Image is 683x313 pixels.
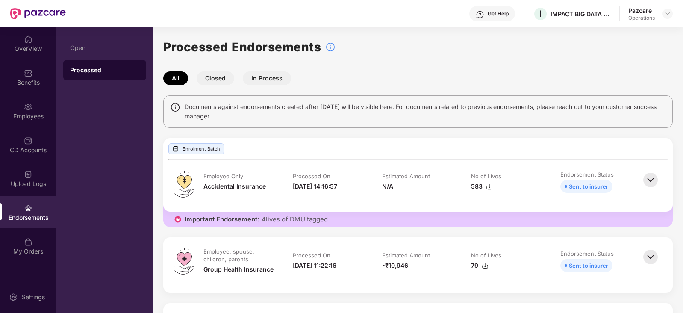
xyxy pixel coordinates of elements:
[185,215,259,224] span: Important Endorsement:
[203,182,266,191] div: Accidental Insurance
[551,10,610,18] div: IMPACT BIG DATA ANALYSIS PRIVATE LIMITED
[203,248,274,263] div: Employee, spouse, children, parents
[24,238,32,246] img: svg+xml;base64,PHN2ZyBpZD0iTXlfT3JkZXJzIiBkYXRhLW5hbWU9Ik15IE9yZGVycyIgeG1sbnM9Imh0dHA6Ly93d3cudz...
[185,102,666,121] span: Documents against endorsements created after [DATE] will be visible here. For documents related t...
[293,172,330,180] div: Processed On
[382,251,430,259] div: Estimated Amount
[560,250,614,257] div: Endorsement Status
[628,15,655,21] div: Operations
[382,172,430,180] div: Estimated Amount
[24,35,32,44] img: svg+xml;base64,PHN2ZyBpZD0iSG9tZSIgeG1sbnM9Imh0dHA6Ly93d3cudzMub3JnLzIwMDAvc3ZnIiB3aWR0aD0iMjAiIG...
[382,182,393,191] div: N/A
[641,248,660,266] img: svg+xml;base64,PHN2ZyBpZD0iQmFjay0zMngzMiIgeG1sbnM9Imh0dHA6Ly93d3cudzMub3JnLzIwMDAvc3ZnIiB3aWR0aD...
[174,171,194,198] img: svg+xml;base64,PHN2ZyB4bWxucz0iaHR0cDovL3d3dy53My5vcmcvMjAwMC9zdmciIHdpZHRoPSI0OS4zMiIgaGVpZ2h0PS...
[174,248,194,275] img: svg+xml;base64,PHN2ZyB4bWxucz0iaHR0cDovL3d3dy53My5vcmcvMjAwMC9zdmciIHdpZHRoPSI0OS4zMiIgaGVpZ2h0PS...
[488,10,509,17] div: Get Help
[471,261,489,270] div: 79
[293,251,330,259] div: Processed On
[203,172,243,180] div: Employee Only
[471,172,501,180] div: No of Lives
[628,6,655,15] div: Pazcare
[174,215,182,224] img: icon
[569,261,608,270] div: Sent to insurer
[293,261,336,270] div: [DATE] 11:22:16
[172,145,179,152] img: svg+xml;base64,PHN2ZyBpZD0iVXBsb2FkX0xvZ3MiIGRhdGEtbmFtZT0iVXBsb2FkIExvZ3MiIHhtbG5zPSJodHRwOi8vd3...
[70,44,139,51] div: Open
[664,10,671,17] img: svg+xml;base64,PHN2ZyBpZD0iRHJvcGRvd24tMzJ4MzIiIHhtbG5zPSJodHRwOi8vd3d3LnczLm9yZy8yMDAwL3N2ZyIgd2...
[293,182,337,191] div: [DATE] 14:16:57
[539,9,542,19] span: I
[163,71,188,85] button: All
[560,171,614,178] div: Endorsement Status
[70,66,139,74] div: Processed
[471,251,501,259] div: No of Lives
[24,136,32,145] img: svg+xml;base64,PHN2ZyBpZD0iQ0RfQWNjb3VudHMiIGRhdGEtbmFtZT0iQ0QgQWNjb3VudHMiIHhtbG5zPSJodHRwOi8vd3...
[569,182,608,191] div: Sent to insurer
[471,182,493,191] div: 583
[24,69,32,77] img: svg+xml;base64,PHN2ZyBpZD0iQmVuZWZpdHMiIHhtbG5zPSJodHRwOi8vd3d3LnczLm9yZy8yMDAwL3N2ZyIgd2lkdGg9Ij...
[482,263,489,269] img: svg+xml;base64,PHN2ZyBpZD0iRG93bmxvYWQtMzJ4MzIiIHhtbG5zPSJodHRwOi8vd3d3LnczLm9yZy8yMDAwL3N2ZyIgd2...
[163,38,321,56] h1: Processed Endorsements
[486,183,493,190] img: svg+xml;base64,PHN2ZyBpZD0iRG93bmxvYWQtMzJ4MzIiIHhtbG5zPSJodHRwOi8vd3d3LnczLm9yZy8yMDAwL3N2ZyIgd2...
[203,265,274,274] div: Group Health Insurance
[243,71,291,85] button: In Process
[476,10,484,19] img: svg+xml;base64,PHN2ZyBpZD0iSGVscC0zMngzMiIgeG1sbnM9Imh0dHA6Ly93d3cudzMub3JnLzIwMDAvc3ZnIiB3aWR0aD...
[197,71,234,85] button: Closed
[24,204,32,213] img: svg+xml;base64,PHN2ZyBpZD0iRW5kb3JzZW1lbnRzIiB4bWxucz0iaHR0cDovL3d3dy53My5vcmcvMjAwMC9zdmciIHdpZH...
[262,215,328,224] span: 4 lives of DMU tagged
[325,42,336,52] img: svg+xml;base64,PHN2ZyBpZD0iSW5mb18tXzMyeDMyIiBkYXRhLW5hbWU9IkluZm8gLSAzMngzMiIgeG1sbnM9Imh0dHA6Ly...
[10,8,66,19] img: New Pazcare Logo
[24,170,32,179] img: svg+xml;base64,PHN2ZyBpZD0iVXBsb2FkX0xvZ3MiIGRhdGEtbmFtZT0iVXBsb2FkIExvZ3MiIHhtbG5zPSJodHRwOi8vd3...
[382,261,408,270] div: -₹10,946
[641,171,660,189] img: svg+xml;base64,PHN2ZyBpZD0iQmFjay0zMngzMiIgeG1sbnM9Imh0dHA6Ly93d3cudzMub3JnLzIwMDAvc3ZnIiB3aWR0aD...
[24,103,32,111] img: svg+xml;base64,PHN2ZyBpZD0iRW1wbG95ZWVzIiB4bWxucz0iaHR0cDovL3d3dy53My5vcmcvMjAwMC9zdmciIHdpZHRoPS...
[9,293,18,301] img: svg+xml;base64,PHN2ZyBpZD0iU2V0dGluZy0yMHgyMCIgeG1sbnM9Imh0dHA6Ly93d3cudzMub3JnLzIwMDAvc3ZnIiB3aW...
[168,143,224,154] div: Enrolment Batch
[170,102,180,112] img: svg+xml;base64,PHN2ZyBpZD0iSW5mbyIgeG1sbnM9Imh0dHA6Ly93d3cudzMub3JnLzIwMDAvc3ZnIiB3aWR0aD0iMTQiIG...
[19,293,47,301] div: Settings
